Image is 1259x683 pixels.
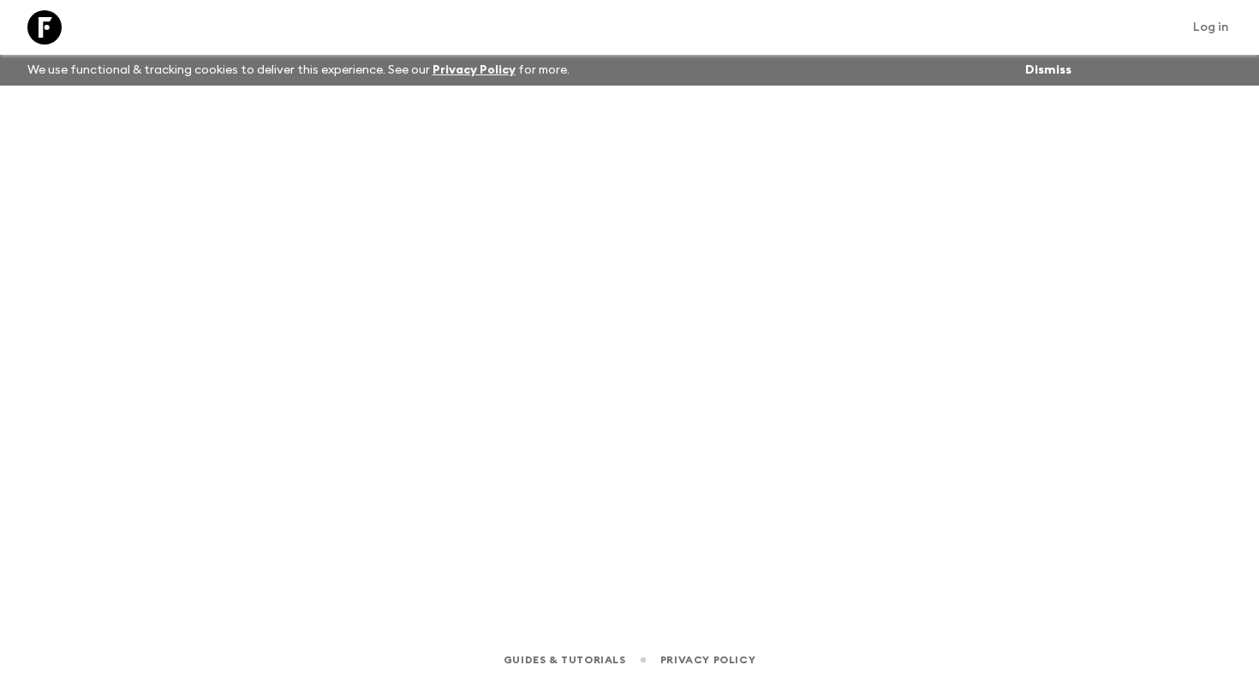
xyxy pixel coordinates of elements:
a: Privacy Policy [433,64,516,76]
a: Privacy Policy [660,650,755,669]
a: Log in [1184,15,1238,39]
button: Dismiss [1021,58,1076,82]
a: Guides & Tutorials [504,650,626,669]
p: We use functional & tracking cookies to deliver this experience. See our for more. [21,55,576,86]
